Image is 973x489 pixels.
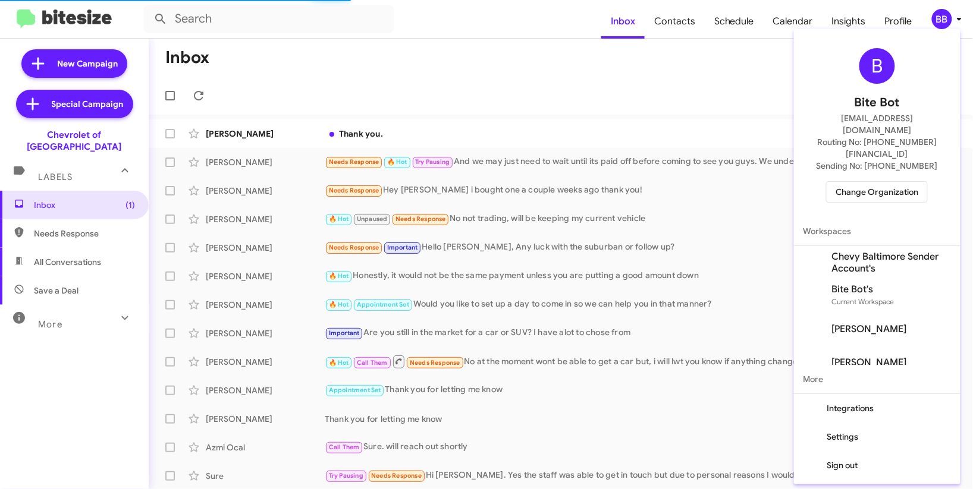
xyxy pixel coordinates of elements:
[832,251,951,275] span: Chevy Baltimore Sender Account's
[794,365,961,393] span: More
[808,136,946,160] span: Routing No: [PHONE_NUMBER][FINANCIAL_ID]
[817,160,938,172] span: Sending No: [PHONE_NUMBER]
[832,283,894,295] span: Bite Bot's
[794,217,961,245] span: Workspaces
[794,422,961,451] button: Settings
[832,297,894,306] span: Current Workspace
[794,394,961,422] button: Integrations
[836,182,918,202] span: Change Organization
[826,181,928,203] button: Change Organization
[855,93,900,112] span: Bite Bot
[832,357,907,368] span: [PERSON_NAME]
[859,48,895,84] div: B
[832,323,907,335] span: [PERSON_NAME]
[794,451,961,479] button: Sign out
[808,112,946,136] span: [EMAIL_ADDRESS][DOMAIN_NAME]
